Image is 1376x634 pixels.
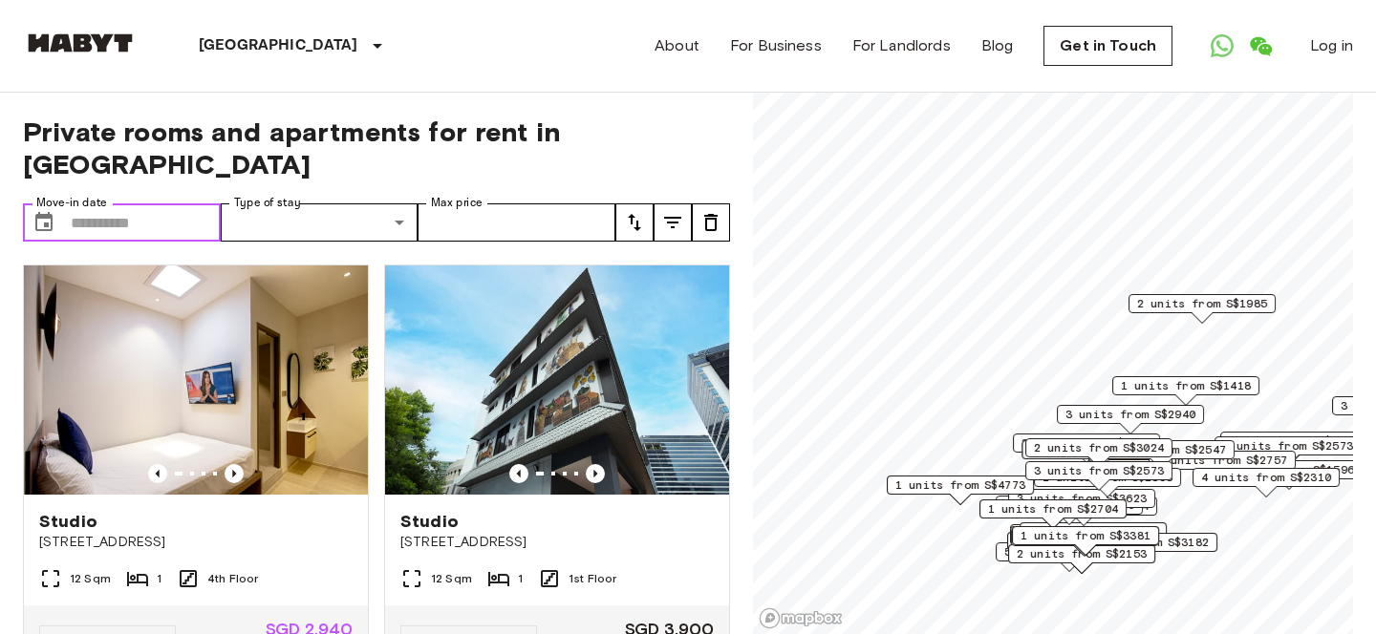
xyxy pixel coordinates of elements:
[234,195,301,211] label: Type of stay
[1070,533,1217,562] div: Map marker
[586,464,605,483] button: Previous image
[1201,469,1331,486] span: 4 units from S$2310
[1021,440,1175,470] div: Map marker
[654,203,692,242] button: tune
[1149,451,1296,480] div: Map marker
[1008,489,1155,518] div: Map marker
[1310,34,1353,57] a: Log in
[981,34,1014,57] a: Blog
[23,116,730,180] span: Private rooms and apartments for rent in [GEOGRAPHIC_DATA]
[569,570,616,587] span: 1st Floor
[400,510,459,533] span: Studio
[39,510,97,533] span: Studio
[1013,433,1160,463] div: Map marker
[1020,522,1167,552] div: Map marker
[1087,440,1235,470] div: Map marker
[1010,526,1157,556] div: Map marker
[1137,295,1267,312] span: 2 units from S$1985
[615,203,654,242] button: tune
[1028,523,1158,540] span: 5 units from S$1838
[1010,497,1157,526] div: Map marker
[895,476,1025,494] span: 1 units from S$4773
[1008,544,1155,574] div: Map marker
[385,265,729,495] img: Marketing picture of unit SG-01-110-044_001
[39,533,353,552] span: [STREET_ADDRESS]
[979,499,1127,529] div: Map marker
[157,570,161,587] span: 1
[1057,405,1204,434] div: Map marker
[1004,543,1134,560] span: 5 units from S$1680
[1157,452,1287,469] span: 2 units from S$2757
[1121,377,1251,394] span: 1 units from S$1418
[431,195,483,211] label: Max price
[225,464,244,483] button: Previous image
[1017,490,1147,507] span: 3 units from S$3623
[1112,376,1259,406] div: Map marker
[207,570,258,587] span: 4th Floor
[996,542,1143,572] div: Map marker
[1079,534,1209,551] span: 1 units from S$3182
[1129,294,1276,324] div: Map marker
[1223,437,1353,454] span: 1 units from S$2573
[1034,462,1164,479] span: 3 units from S$2573
[1065,406,1195,423] span: 3 units from S$2940
[1012,526,1159,556] div: Map marker
[1215,436,1362,466] div: Map marker
[1025,461,1172,491] div: Map marker
[1007,532,1154,561] div: Map marker
[759,607,843,629] a: Mapbox logo
[199,34,358,57] p: [GEOGRAPHIC_DATA]
[509,464,528,483] button: Previous image
[1021,527,1150,544] span: 1 units from S$3381
[1203,27,1241,65] a: Open WhatsApp
[24,265,368,495] img: Marketing picture of unit SG-01-110-033-001
[518,570,523,587] span: 1
[1011,527,1158,557] div: Map marker
[730,34,822,57] a: For Business
[1096,441,1226,458] span: 1 units from S$2547
[1021,434,1151,452] span: 3 units from S$1985
[852,34,951,57] a: For Landlords
[655,34,699,57] a: About
[1043,26,1172,66] a: Get in Touch
[887,475,1034,505] div: Map marker
[1034,439,1164,456] span: 2 units from S$3024
[692,203,730,242] button: tune
[25,203,63,242] button: Choose date
[148,464,167,483] button: Previous image
[1034,468,1181,497] div: Map marker
[23,33,138,53] img: Habyt
[1229,433,1359,450] span: 3 units from S$1644
[70,570,111,587] span: 12 Sqm
[1220,432,1367,461] div: Map marker
[1025,438,1172,468] div: Map marker
[1193,468,1340,497] div: Map marker
[1241,27,1279,65] a: Open WeChat
[36,195,107,211] label: Move-in date
[988,500,1118,518] span: 1 units from S$2704
[431,570,472,587] span: 12 Sqm
[400,533,714,552] span: [STREET_ADDRESS]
